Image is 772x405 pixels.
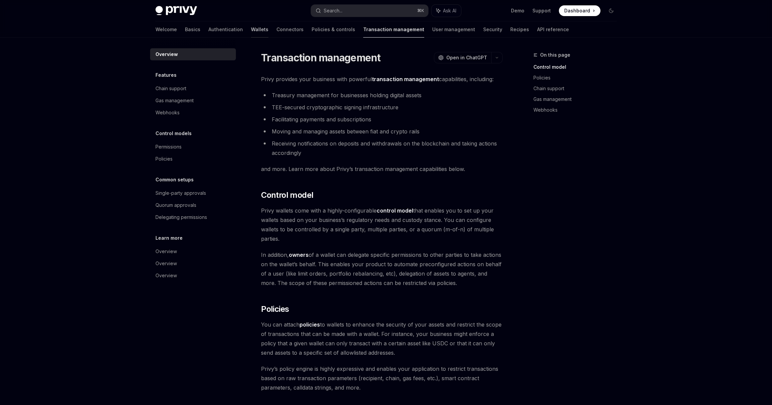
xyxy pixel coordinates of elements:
a: API reference [537,21,569,38]
a: Transaction management [363,21,424,38]
a: policies [300,321,320,328]
div: Overview [155,272,177,280]
a: Demo [511,7,524,14]
a: Quorum approvals [150,199,236,211]
a: Overview [150,245,236,257]
a: Webhooks [533,105,622,115]
span: Privy provides your business with powerful capabilities, including: [261,74,503,84]
button: Ask AI [432,5,461,17]
li: Moving and managing assets between fiat and crypto rails [261,127,503,136]
a: Security [483,21,502,38]
span: Control model [261,190,313,200]
div: Overview [155,50,178,58]
div: Delegating permissions [155,213,207,221]
li: Receiving notifications on deposits and withdrawals on the blockchain and taking actions accordingly [261,139,503,158]
a: Authentication [208,21,243,38]
a: Dashboard [559,5,600,16]
span: ⌘ K [417,8,424,13]
a: Chain support [533,83,622,94]
strong: transaction management [372,76,439,82]
div: Gas management [155,97,194,105]
a: Basics [185,21,200,38]
h1: Transaction management [261,52,381,64]
a: Overview [150,270,236,282]
img: dark logo [155,6,197,15]
a: Policies [150,153,236,165]
span: Policies [261,304,289,314]
button: Open in ChatGPT [434,52,491,63]
a: Overview [150,257,236,270]
a: Policies & controls [312,21,355,38]
a: Control model [533,62,622,72]
div: Overview [155,259,177,268]
span: On this page [540,51,570,59]
a: Webhooks [150,107,236,119]
span: Ask AI [443,7,456,14]
h5: Common setups [155,176,194,184]
span: Open in ChatGPT [446,54,487,61]
a: Gas management [533,94,622,105]
div: Overview [155,247,177,255]
div: Webhooks [155,109,180,117]
a: control model [377,207,413,214]
div: Permissions [155,143,182,151]
div: Quorum approvals [155,201,196,209]
a: Policies [533,72,622,83]
a: Connectors [276,21,304,38]
span: Privy wallets come with a highly-configurable that enables you to set up your wallets based on yo... [261,206,503,243]
li: Treasury management for businesses holding digital assets [261,91,503,100]
a: User management [432,21,475,38]
h5: Learn more [155,234,183,242]
button: Toggle dark mode [606,5,617,16]
a: Delegating permissions [150,211,236,223]
div: Chain support [155,84,186,93]
a: Permissions [150,141,236,153]
h5: Control models [155,129,192,137]
a: Overview [150,48,236,60]
span: and more. Learn more about Privy’s transaction management capabilities below. [261,164,503,174]
div: Search... [324,7,342,15]
a: Welcome [155,21,177,38]
a: Recipes [510,21,529,38]
span: You can attach to wallets to enhance the security of your assets and restrict the scope of transa... [261,320,503,357]
span: Dashboard [564,7,590,14]
a: Gas management [150,95,236,107]
span: Privy’s policy engine is highly expressive and enables your application to restrict transactions ... [261,364,503,392]
li: Facilitating payments and subscriptions [261,115,503,124]
button: Search...⌘K [311,5,428,17]
div: Policies [155,155,173,163]
span: In addition, of a wallet can delegate specific permissions to other parties to take actions on th... [261,250,503,288]
div: Single-party approvals [155,189,206,197]
a: owners [289,251,309,258]
a: Support [532,7,551,14]
a: Chain support [150,82,236,95]
a: Wallets [251,21,268,38]
a: Single-party approvals [150,187,236,199]
li: TEE-secured cryptographic signing infrastructure [261,103,503,112]
h5: Features [155,71,177,79]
